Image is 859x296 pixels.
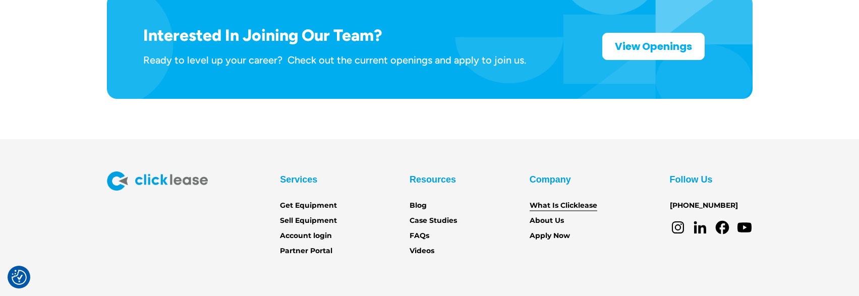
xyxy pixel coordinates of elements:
a: Get Equipment [280,200,337,211]
div: Ready to level up your career? Check out the current openings and apply to join us. [143,53,526,67]
img: Revisit consent button [12,270,27,285]
a: Blog [410,200,427,211]
a: Sell Equipment [280,215,337,226]
button: Consent Preferences [12,270,27,285]
strong: View Openings [615,39,692,53]
a: Apply Now [530,230,570,242]
div: Follow Us [670,171,713,188]
div: Company [530,171,571,188]
a: [PHONE_NUMBER] [670,200,738,211]
div: Resources [410,171,456,188]
a: Videos [410,246,434,257]
a: Case Studies [410,215,457,226]
a: About Us [530,215,564,226]
a: What Is Clicklease [530,200,597,211]
a: Partner Portal [280,246,332,257]
a: Account login [280,230,332,242]
a: View Openings [602,33,705,60]
img: Clicklease logo [107,171,208,191]
h1: Interested In Joining Our Team? [143,26,526,45]
a: FAQs [410,230,429,242]
div: Services [280,171,317,188]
